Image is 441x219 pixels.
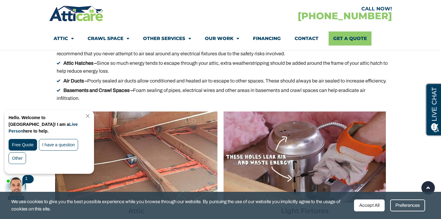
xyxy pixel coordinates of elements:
[221,6,392,11] div: CALL NOW!
[329,31,371,46] a: Get A Quote
[88,31,129,46] a: Crawl Space
[63,88,133,93] strong: Basements and Crawl Spaces –
[54,31,387,46] nav: Menu
[63,78,87,83] strong: Air Ducts –
[63,60,97,66] strong: Attic Hatches –
[390,199,425,211] div: Preferences
[143,31,191,46] a: Other Services
[57,59,389,75] li: Since so much energy tends to escape through your attic, extra weatherstripping should be added a...
[57,77,389,85] li: Poorly sealed air ducts allow conditioned and heated air to escape to other spaces. These should ...
[3,109,101,201] iframe: Chat Invitation
[354,199,385,211] div: Accept All
[253,31,281,46] a: Financing
[15,5,49,13] span: Opens a chat window
[54,31,74,46] a: Attic
[295,31,318,46] a: Contact
[57,86,389,103] li: Foam sealing of pipes, electrical wires and other areas in basements and crawl spaces can help er...
[11,198,349,213] span: We use cookies to give you the best possible experience while you browse through our website. By ...
[205,31,239,46] a: Our Work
